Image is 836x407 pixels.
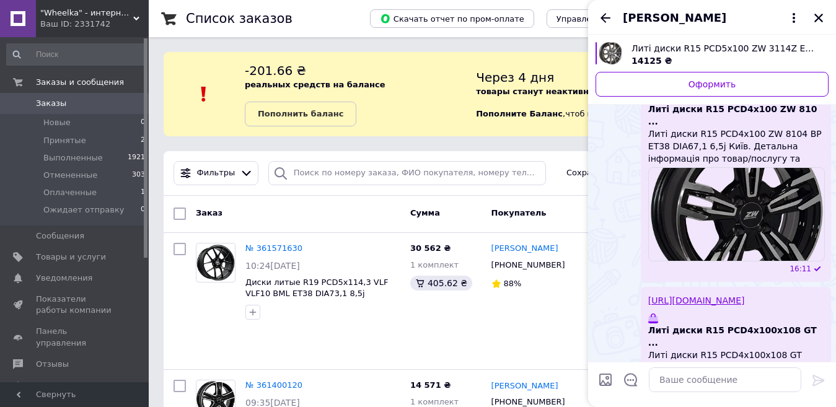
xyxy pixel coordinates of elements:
[623,10,801,26] button: [PERSON_NAME]
[648,103,824,128] span: Литі диски R15 PCD4x100 ZW 810 ...
[40,19,149,30] div: Ваш ID: 2331742
[410,243,451,253] span: 30 562 ₴
[596,42,829,67] a: Посмотреть товар
[410,380,451,390] span: 14 571 ₴
[36,294,115,316] span: Показатели работы компании
[196,208,222,217] span: Заказ
[598,11,613,25] button: Назад
[648,167,825,261] img: Литі диски R15 PCD4x100 ZW 810 ...
[132,170,145,181] span: 303
[491,243,558,255] a: [PERSON_NAME]
[197,167,235,179] span: Фильтры
[491,380,558,392] a: [PERSON_NAME]
[245,243,302,253] a: № 361571630
[476,70,554,85] span: Через 4 дня
[43,152,103,164] span: Выполненные
[380,13,524,24] span: Скачать отчет по пром-оплате
[547,9,664,28] button: Управление статусами
[370,9,534,28] button: Скачать отчет по пром-оплате
[43,170,97,181] span: Отмененные
[36,98,66,109] span: Заказы
[245,380,302,390] a: № 361400120
[36,252,106,263] span: Товары и услуги
[623,372,639,388] button: Открыть шаблоны ответов
[245,261,300,271] span: 10:24[DATE]
[6,43,146,66] input: Поиск
[36,359,69,370] span: Отзывы
[36,273,92,284] span: Уведомления
[476,109,563,118] b: Пополните Баланс
[258,109,343,118] b: Пополнить баланс
[36,326,115,348] span: Панель управления
[43,117,71,128] span: Новые
[504,279,522,288] span: 88%
[128,152,145,164] span: 1921
[245,63,306,78] span: -201.66 ₴
[410,276,472,291] div: 405.62 ₴
[557,14,654,24] span: Управление статусами
[40,7,133,19] span: "Wheelka" - интернет магазин автомобильных дисков и шин
[599,42,622,64] img: 3984195343_w640_h640_diski-litye-r15.jpg
[648,313,658,323] img: Литі диски R15 PCD4x100x108 GT ...
[811,11,826,25] button: Закрыть
[43,135,86,146] span: Принятые
[43,204,125,216] span: Ожидает отправку
[648,295,745,305] a: [URL][DOMAIN_NAME]
[491,208,547,217] span: Покупатель
[566,167,667,179] span: Сохраненные фильтры:
[36,77,124,88] span: Заказы и сообщения
[596,72,829,97] a: Оформить
[245,80,385,89] b: реальных средств на балансе
[410,260,459,269] span: 1 комплект
[790,264,811,274] span: 16:11 12.09.2025
[476,87,596,96] b: товары станут неактивны
[631,42,819,55] span: Литі диски R15 PCD5x100 ZW 3114Z EP ET38 DIA57.1 6.5j Київ
[489,257,568,273] div: [PHONE_NUMBER]
[245,278,388,310] a: Диски литые R19 PCD5x114,3 VLF VLF10 BML ET38 DIA73,1 8,5j [GEOGRAPHIC_DATA]
[141,117,145,128] span: 0
[141,135,145,146] span: 2
[623,10,726,26] span: [PERSON_NAME]
[631,56,672,66] span: 14125 ₴
[648,128,824,165] span: Литі диски R15 PCD4x100 ZW 8104 BP ET38 DIA67,1 6,5j Київ. Детальна інформація про товар/послугу ...
[410,208,440,217] span: Сумма
[195,85,213,103] img: :exclamation:
[43,187,97,198] span: Оплаченные
[186,11,293,26] h1: Список заказов
[196,243,235,282] img: Фото товару
[36,230,84,242] span: Сообщения
[245,102,356,126] a: Пополнить баланс
[648,349,824,386] span: Литі диски R15 PCD4x100x108 GT JCW48 BMF ET35 DIA73,1 7,0j Київ. Детальна інформація про товар/по...
[141,204,145,216] span: 0
[141,187,145,198] span: 1
[36,380,87,391] span: Покупатели
[410,397,459,406] span: 1 комплект
[268,161,546,185] input: Поиск по номеру заказа, ФИО покупателя, номеру телефона, Email, номеру накладной
[648,324,824,349] span: Литі диски R15 PCD4x100x108 GT ...
[476,62,821,126] div: , чтоб и далее получать заказы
